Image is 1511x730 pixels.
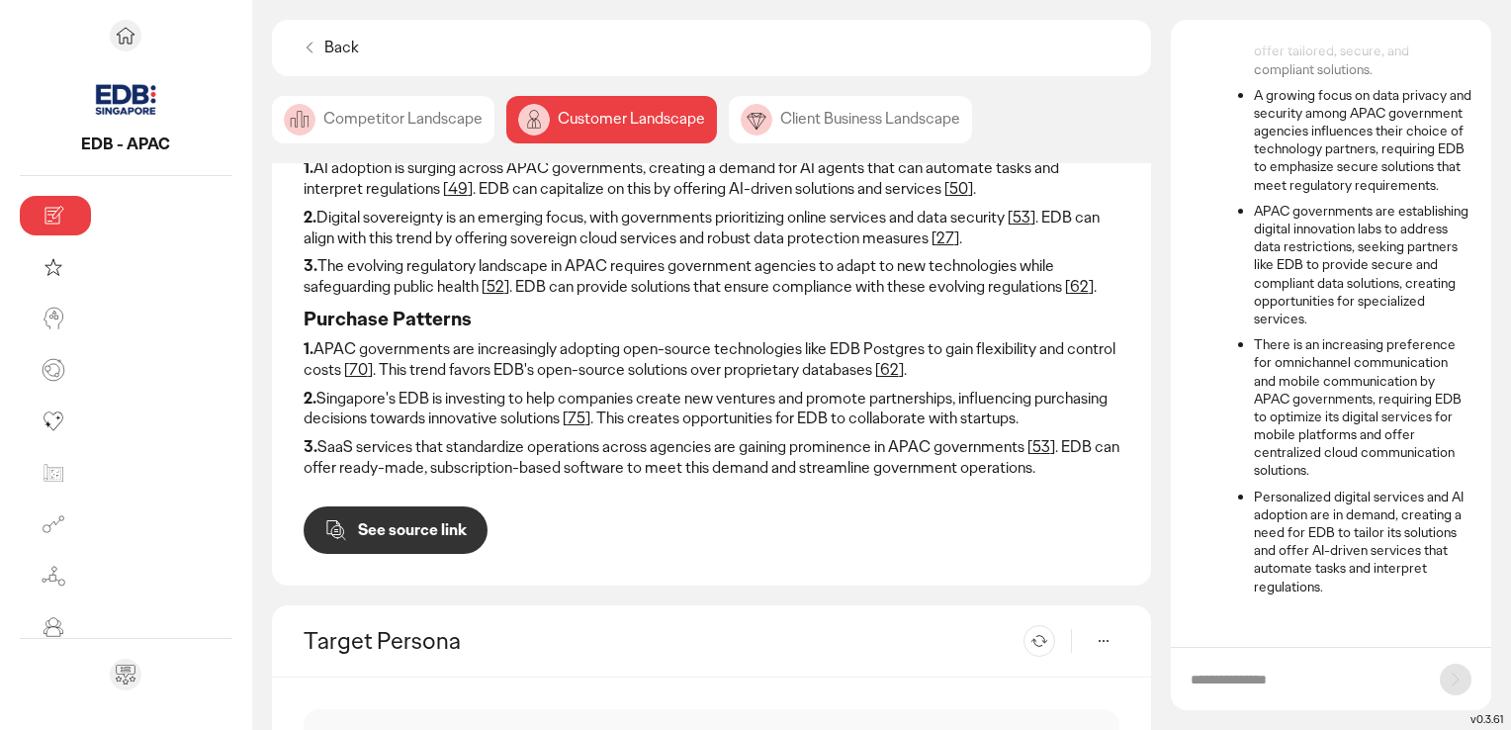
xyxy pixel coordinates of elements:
[324,38,359,58] p: Back
[741,104,772,136] img: image
[568,408,585,428] a: 75
[90,63,161,135] img: project avatar
[20,135,232,155] p: EDB - APAC
[304,255,317,276] strong: 3.
[729,96,972,143] div: Client Business Landscape
[304,339,1119,381] p: APAC governments are increasingly adopting open-source technologies like EDB Postgres to gain fle...
[1023,625,1055,657] button: Refresh
[1254,202,1471,327] li: APAC governments are establishing digital innovation labs to address data restrictions, seeking p...
[358,522,467,538] p: See source link
[304,158,1119,200] p: AI adoption is surging across APAC governments, creating a demand for AI agents that can automate...
[304,157,313,178] strong: 1.
[304,436,317,457] strong: 3.
[1254,86,1471,194] li: A growing focus on data privacy and security among APAC government agencies influences their choi...
[487,276,504,297] a: 52
[506,96,717,143] div: Customer Landscape
[936,228,954,248] a: 27
[304,437,1119,479] p: SaaS services that standardize operations across agencies are gaining prominence in APAC governme...
[880,359,899,380] a: 62
[110,659,141,690] div: Send feedback
[349,359,368,380] a: 70
[304,306,1119,331] h3: Purchase Patterns
[304,625,461,656] h2: Target Persona
[1254,488,1471,595] li: Personalized digital services and AI adoption are in demand, creating a need for EDB to tailor it...
[949,178,968,199] a: 50
[304,208,1119,249] p: Digital sovereignty is an emerging focus, with governments prioritizing online services and data ...
[304,338,313,359] strong: 1.
[272,96,494,143] div: Competitor Landscape
[518,104,550,136] img: image
[304,506,488,554] button: See source link
[1254,335,1471,480] li: There is an increasing preference for omnichannel communication and mobile communication by APAC ...
[304,388,316,409] strong: 2.
[1013,207,1030,228] a: 53
[304,207,316,228] strong: 2.
[1070,276,1089,297] a: 62
[448,178,468,199] a: 49
[304,389,1119,430] p: Singapore's EDB is investing to help companies create new ventures and promote partnerships, infl...
[284,104,315,136] img: image
[1032,436,1050,457] a: 53
[304,256,1119,298] p: The evolving regulatory landscape in APAC requires government agencies to adapt to new technologi...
